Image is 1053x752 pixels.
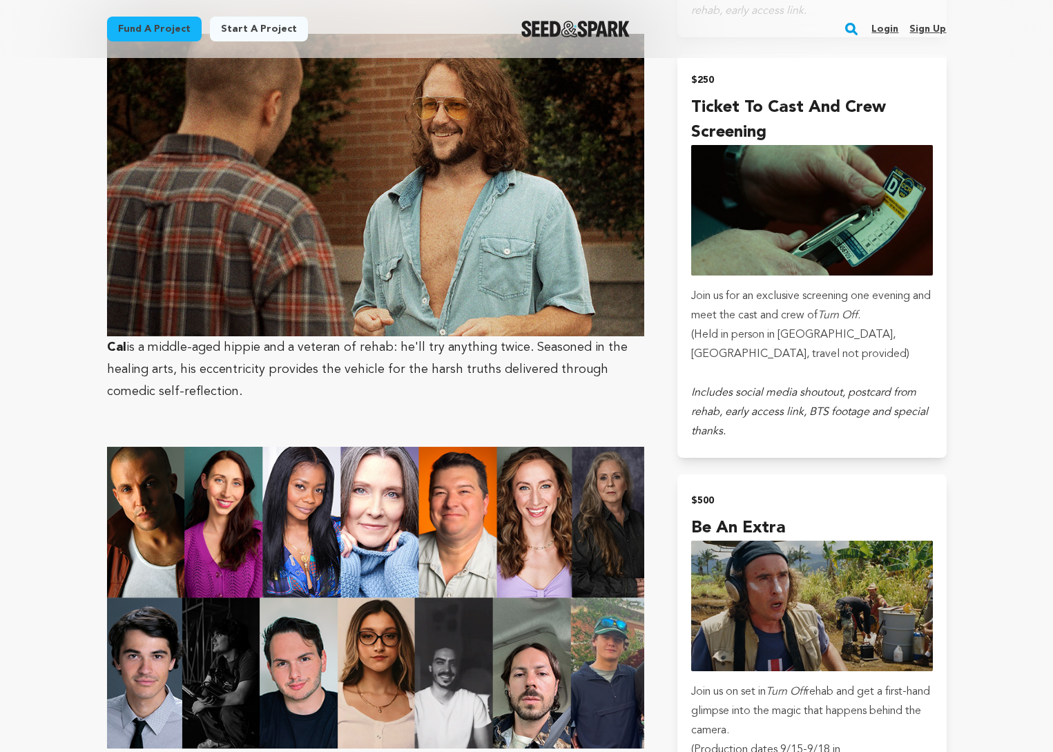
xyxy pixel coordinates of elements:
p: Join us for an exclusive screening one evening and meet the cast and crew of . [691,287,932,325]
img: incentive [691,145,932,276]
a: Seed&Spark Homepage [521,21,630,37]
img: Seed&Spark Logo Dark Mode [521,21,630,37]
img: 1753109414-cast_crew.jpg [107,447,645,749]
em: Turn Off [818,310,858,321]
p: is a middle-aged hippie and a veteran of rehab: he'll try anything twice. Seasoned in the healing... [107,34,645,403]
a: Start a project [210,17,308,41]
h4: Ticket to Cast and Crew Screening [691,95,932,145]
a: Fund a project [107,17,202,41]
a: Sign up [909,18,946,40]
h4: Be An Extra [691,516,932,541]
a: Login [871,18,898,40]
img: 1753108313-02.jpeg [107,34,645,336]
button: $250 Ticket to Cast and Crew Screening incentive Join us for an exclusive screening one evening a... [677,54,946,458]
img: incentive [691,541,932,671]
h2: $250 [691,70,932,90]
em: Includes social media shoutout, postcard from rehab, early access link, BTS footage and special t... [691,387,928,437]
p: Join us on set in rehab and get a first-hand glimpse into the magic that happens behind the camera. [691,682,932,740]
strong: Cal [107,34,645,354]
h2: $500 [691,491,932,510]
p: (Held in person in [GEOGRAPHIC_DATA], [GEOGRAPHIC_DATA], travel not provided) [691,325,932,364]
em: Turn Off [766,686,806,697]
